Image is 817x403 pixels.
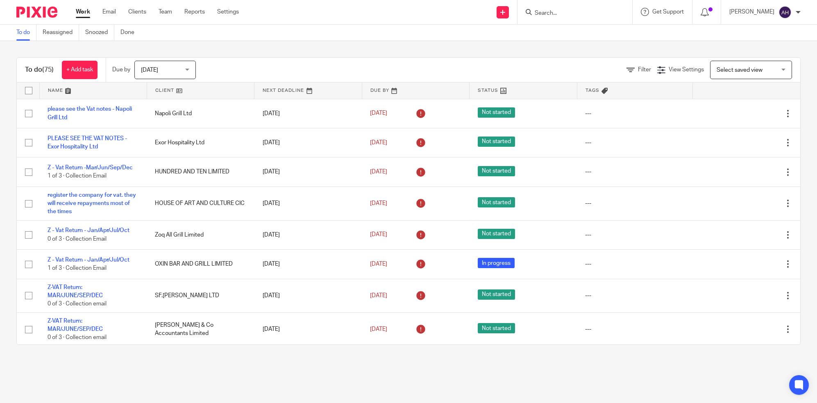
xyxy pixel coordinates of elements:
[370,200,387,206] span: [DATE]
[585,199,685,207] div: ---
[638,67,651,73] span: Filter
[370,111,387,116] span: [DATE]
[370,140,387,146] span: [DATE]
[778,6,792,19] img: svg%3E
[254,99,362,128] td: [DATE]
[370,261,387,267] span: [DATE]
[43,25,79,41] a: Reassigned
[585,231,685,239] div: ---
[478,229,515,239] span: Not started
[478,289,515,300] span: Not started
[48,236,107,242] span: 0 of 3 · Collection Email
[147,157,254,187] td: HUNDRED AND TEN LIMITED
[48,335,107,341] span: 0 of 3 · Collection email
[48,192,136,215] a: register the company for vat. they will receive repayments most of the times
[16,7,57,18] img: Pixie
[585,139,685,147] div: ---
[254,157,362,187] td: [DATE]
[534,10,608,17] input: Search
[48,318,103,332] a: Z-VAT Return: MAR/JUNE/SEP/DEC
[141,67,158,73] span: [DATE]
[585,109,685,118] div: ---
[652,9,684,15] span: Get Support
[585,325,685,333] div: ---
[128,8,146,16] a: Clients
[48,228,129,233] a: Z - Vat Return - Jan/Apr/Jul/Oct
[147,279,254,312] td: SF.[PERSON_NAME] LTD
[370,326,387,332] span: [DATE]
[370,169,387,175] span: [DATE]
[585,260,685,268] div: ---
[48,165,133,171] a: Z - Vat Return -Mar/Jun/Sep/Dec
[48,301,107,307] span: 0 of 3 · Collection email
[370,232,387,238] span: [DATE]
[42,66,54,73] span: (75)
[478,166,515,176] span: Not started
[254,220,362,249] td: [DATE]
[159,8,172,16] a: Team
[48,285,103,298] a: Z-VAT Return: MAR/JUNE/SEP/DEC
[48,136,127,150] a: PLEASE SEE THE VAT NOTES - Exor Hospitality Ltd
[16,25,36,41] a: To do
[254,312,362,346] td: [DATE]
[478,258,515,268] span: In progress
[147,128,254,157] td: Exor Hospitality Ltd
[370,293,387,298] span: [DATE]
[102,8,116,16] a: Email
[478,197,515,207] span: Not started
[62,61,98,79] a: + Add task
[254,128,362,157] td: [DATE]
[25,66,54,74] h1: To do
[85,25,114,41] a: Snoozed
[217,8,239,16] a: Settings
[147,250,254,279] td: OXIN BAR AND GRILL LIMITED
[254,279,362,312] td: [DATE]
[478,323,515,333] span: Not started
[147,312,254,346] td: [PERSON_NAME] & Co Accountants Limited
[669,67,704,73] span: View Settings
[717,67,763,73] span: Select saved view
[184,8,205,16] a: Reports
[147,99,254,128] td: Napoli Grill Ltd
[147,187,254,220] td: HOUSE OF ART AND CULTURE CIC
[48,106,132,120] a: please see the Vat notes - Napoli Grill Ltd
[76,8,90,16] a: Work
[120,25,141,41] a: Done
[147,220,254,249] td: Zoq All Grill Limited
[254,250,362,279] td: [DATE]
[729,8,774,16] p: [PERSON_NAME]
[478,107,515,118] span: Not started
[585,291,685,300] div: ---
[48,173,107,179] span: 1 of 3 · Collection Email
[48,265,107,271] span: 1 of 3 · Collection Email
[254,187,362,220] td: [DATE]
[478,137,515,147] span: Not started
[112,66,130,74] p: Due by
[585,168,685,176] div: ---
[586,88,599,93] span: Tags
[48,257,129,263] a: Z - Vat Return - Jan/Apr/Jul/Oct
